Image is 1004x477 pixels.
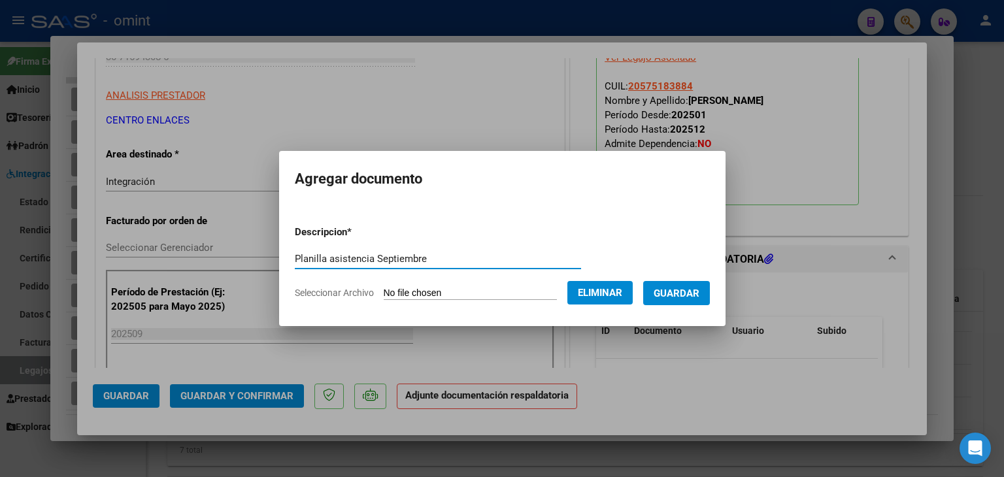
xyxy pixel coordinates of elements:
span: Eliminar [578,287,622,299]
span: Seleccionar Archivo [295,288,374,298]
button: Eliminar [567,281,633,304]
h2: Agregar documento [295,167,710,191]
button: Guardar [643,281,710,305]
p: Descripcion [295,225,420,240]
div: Open Intercom Messenger [960,433,991,464]
span: Guardar [654,288,699,299]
